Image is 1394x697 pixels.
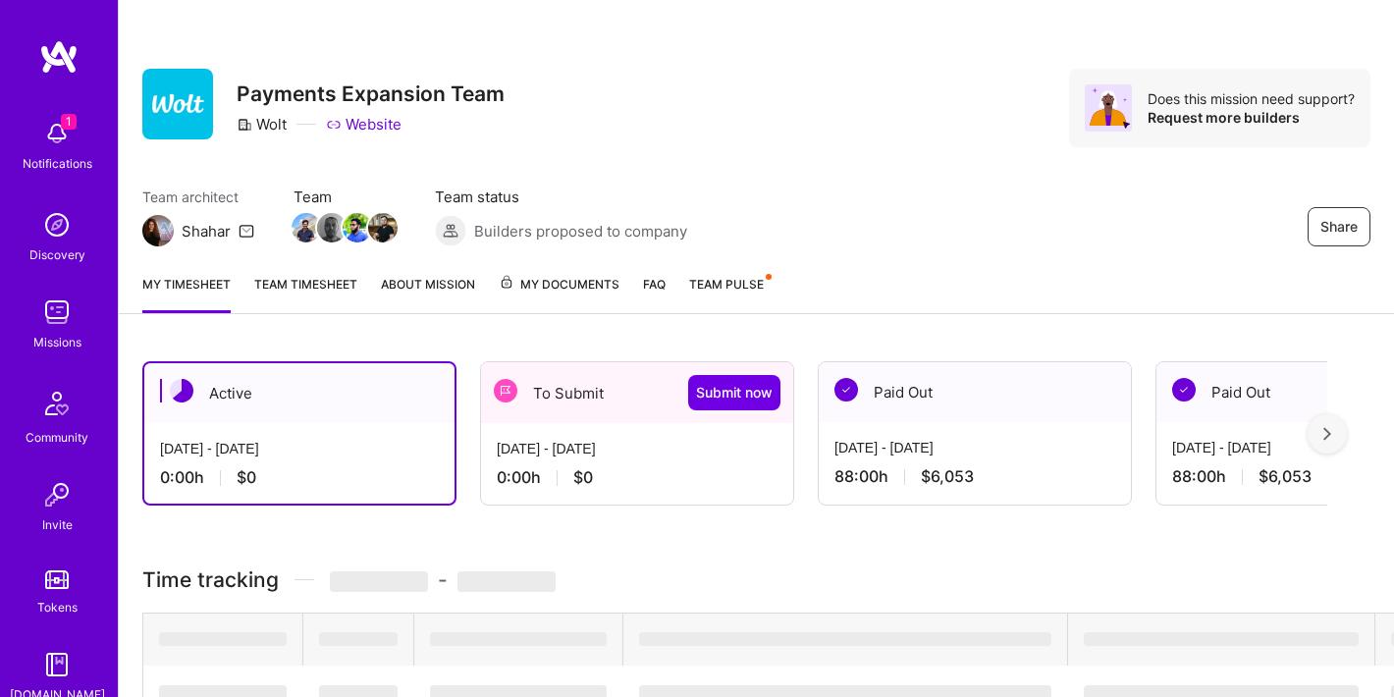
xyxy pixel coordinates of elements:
[160,467,439,488] div: 0:00 h
[142,187,254,207] span: Team architect
[370,211,396,244] a: Team Member Avatar
[42,514,73,535] div: Invite
[343,213,372,242] img: Team Member Avatar
[474,221,687,241] span: Builders proposed to company
[689,274,770,313] a: Team Pulse
[435,215,466,246] img: Builders proposed to company
[237,114,287,134] div: Wolt
[1084,632,1359,646] span: ‌
[319,211,345,244] a: Team Member Avatar
[237,81,505,106] h3: Payments Expansion Team
[37,205,77,244] img: discovery
[142,69,213,139] img: Company Logo
[33,332,81,352] div: Missions
[497,467,777,488] div: 0:00 h
[819,362,1131,422] div: Paid Out
[26,427,88,448] div: Community
[294,187,396,207] span: Team
[688,375,780,410] button: Submit now
[237,117,252,133] i: icon CompanyGray
[494,379,517,402] img: To Submit
[144,363,455,423] div: Active
[159,632,287,646] span: ‌
[430,632,607,646] span: ‌
[294,211,319,244] a: Team Member Avatar
[160,439,439,459] div: [DATE] - [DATE]
[1259,466,1312,487] span: $6,053
[33,380,80,427] img: Community
[639,632,1051,646] span: ‌
[1148,108,1355,127] div: Request more builders
[834,466,1115,487] div: 88:00 h
[573,467,593,488] span: $0
[834,378,858,402] img: Paid Out
[37,114,77,153] img: bell
[254,274,357,313] a: Team timesheet
[23,153,92,174] div: Notifications
[921,466,974,487] span: $6,053
[142,567,1370,592] h3: Time tracking
[643,274,666,313] a: FAQ
[326,114,402,134] a: Website
[1172,378,1196,402] img: Paid Out
[292,213,321,242] img: Team Member Avatar
[1308,207,1370,246] button: Share
[142,215,174,246] img: Team Architect
[381,274,475,313] a: About Mission
[481,362,793,423] div: To Submit
[319,632,398,646] span: ‌
[1320,217,1358,237] span: Share
[1148,89,1355,108] div: Does this mission need support?
[457,571,556,592] span: ‌
[142,274,231,313] a: My timesheet
[834,438,1115,458] div: [DATE] - [DATE]
[170,379,193,402] img: Active
[497,439,777,459] div: [DATE] - [DATE]
[345,211,370,244] a: Team Member Avatar
[237,467,256,488] span: $0
[317,213,347,242] img: Team Member Avatar
[1085,84,1132,132] img: Avatar
[696,383,773,402] span: Submit now
[39,39,79,75] img: logo
[182,221,231,241] div: Shahar
[368,213,398,242] img: Team Member Avatar
[37,293,77,332] img: teamwork
[29,244,85,265] div: Discovery
[37,475,77,514] img: Invite
[1323,427,1331,441] img: right
[689,277,764,292] span: Team Pulse
[330,571,428,592] span: ‌
[37,645,77,684] img: guide book
[61,114,77,130] span: 1
[330,567,556,592] span: -
[37,597,78,617] div: Tokens
[499,274,619,313] a: My Documents
[45,570,69,589] img: tokens
[435,187,687,207] span: Team status
[499,274,619,295] span: My Documents
[239,223,254,239] i: icon Mail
